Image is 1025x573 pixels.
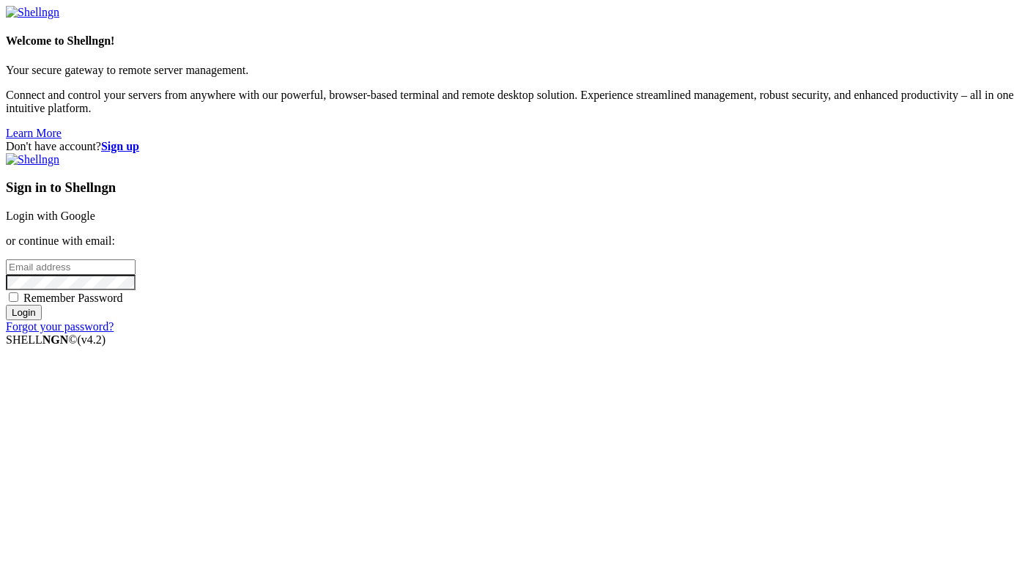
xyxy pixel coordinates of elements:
[6,140,1019,153] div: Don't have account?
[6,320,114,333] a: Forgot your password?
[6,34,1019,48] h4: Welcome to Shellngn!
[6,153,59,166] img: Shellngn
[9,292,18,302] input: Remember Password
[42,333,69,346] b: NGN
[6,234,1019,248] p: or continue with email:
[6,6,59,19] img: Shellngn
[6,64,1019,77] p: Your secure gateway to remote server management.
[78,333,106,346] span: 4.2.0
[6,127,62,139] a: Learn More
[6,89,1019,115] p: Connect and control your servers from anywhere with our powerful, browser-based terminal and remo...
[6,305,42,320] input: Login
[23,292,123,304] span: Remember Password
[6,259,136,275] input: Email address
[101,140,139,152] a: Sign up
[6,180,1019,196] h3: Sign in to Shellngn
[6,210,95,222] a: Login with Google
[6,333,106,346] span: SHELL ©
